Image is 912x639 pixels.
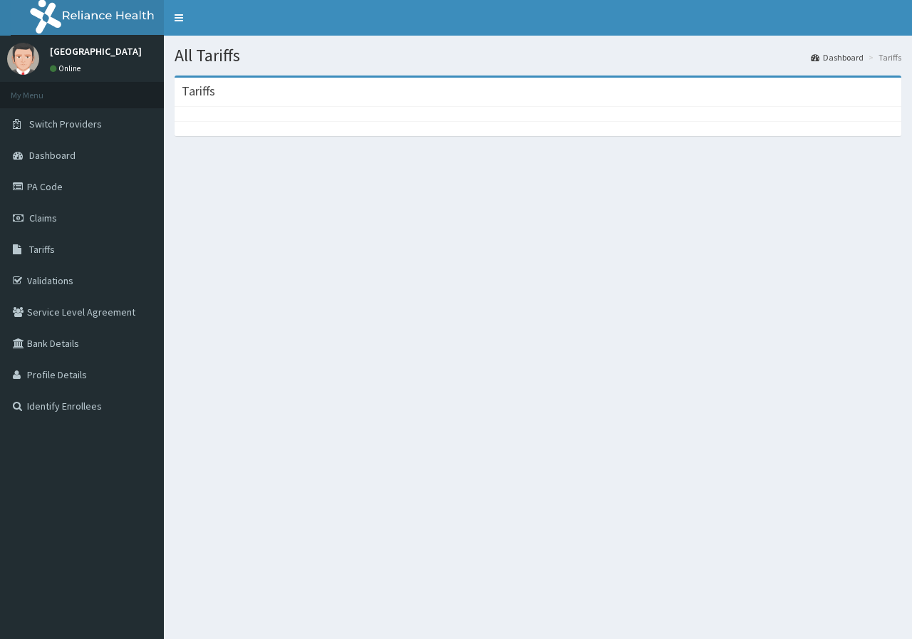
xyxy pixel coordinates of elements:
h1: All Tariffs [175,46,901,65]
span: Claims [29,212,57,224]
span: Switch Providers [29,118,102,130]
span: Tariffs [29,243,55,256]
h3: Tariffs [182,85,215,98]
p: [GEOGRAPHIC_DATA] [50,46,142,56]
img: User Image [7,43,39,75]
a: Online [50,63,84,73]
li: Tariffs [865,51,901,63]
a: Dashboard [811,51,864,63]
span: Dashboard [29,149,76,162]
